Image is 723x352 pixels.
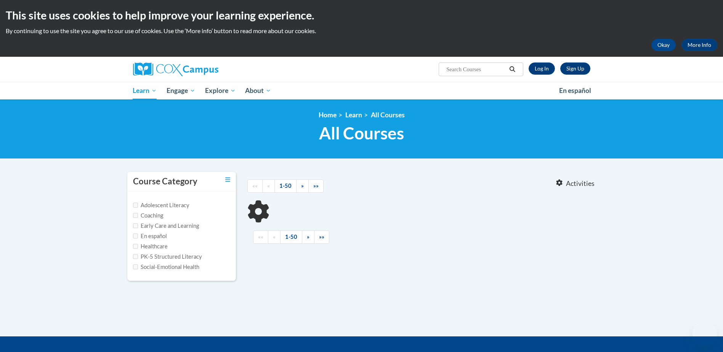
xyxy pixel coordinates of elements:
[313,182,319,189] span: »»
[133,62,278,76] a: Cox Campus
[133,263,199,271] label: Social-Emotional Health
[507,65,518,74] button: Search
[273,234,276,240] span: «
[133,234,138,238] input: Checkbox for Options
[693,322,717,346] iframe: Button to launch messaging window
[446,65,507,74] input: Search Courses
[302,230,314,244] a: Next
[133,86,157,95] span: Learn
[307,234,309,240] span: »
[133,244,138,249] input: Checkbox for Options
[225,176,230,184] a: Toggle collapse
[319,123,404,143] span: All Courses
[162,82,200,99] a: Engage
[301,182,304,189] span: »
[200,82,240,99] a: Explore
[371,111,405,119] a: All Courses
[529,62,555,75] a: Log In
[308,179,324,193] a: End
[133,201,189,210] label: Adolescent Literacy
[205,86,236,95] span: Explore
[133,223,138,228] input: Checkbox for Options
[280,230,302,244] a: 1-50
[314,230,329,244] a: End
[122,82,602,99] div: Main menu
[319,234,324,240] span: »»
[167,86,195,95] span: Engage
[133,211,163,220] label: Coaching
[559,86,591,94] span: En español
[245,86,271,95] span: About
[345,111,362,119] a: Learn
[296,179,309,193] a: Next
[133,62,218,76] img: Cox Campus
[252,182,258,189] span: ««
[262,179,275,193] a: Previous
[133,242,168,251] label: Healthcare
[240,82,276,99] a: About
[268,230,281,244] a: Previous
[681,39,717,51] a: More Info
[566,179,595,188] span: Activities
[133,176,197,187] h3: Course Category
[133,222,199,230] label: Early Care and Learning
[554,83,596,99] a: En español
[133,232,167,240] label: En español
[560,62,590,75] a: Register
[133,213,138,218] input: Checkbox for Options
[247,179,263,193] a: Begining
[6,27,717,35] p: By continuing to use the site you agree to our use of cookies. Use the ‘More info’ button to read...
[133,203,138,208] input: Checkbox for Options
[128,82,162,99] a: Learn
[258,234,263,240] span: ««
[133,264,138,269] input: Checkbox for Options
[133,254,138,259] input: Checkbox for Options
[6,8,717,23] h2: This site uses cookies to help improve your learning experience.
[253,230,268,244] a: Begining
[133,253,202,261] label: PK-5 Structured Literacy
[267,182,270,189] span: «
[651,39,676,51] button: Okay
[319,111,337,119] a: Home
[274,179,297,193] a: 1-50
